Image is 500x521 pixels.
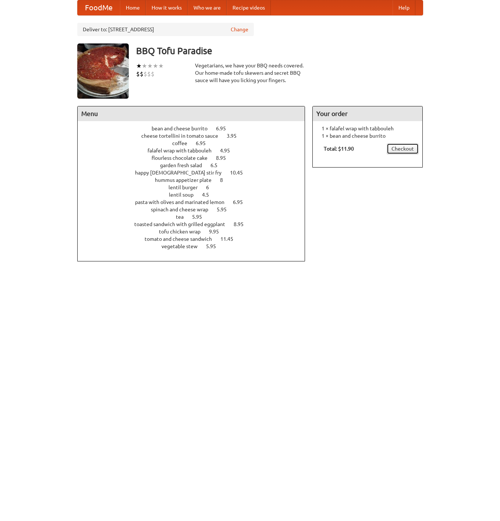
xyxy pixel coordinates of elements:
[192,214,209,220] span: 5.95
[141,133,250,139] a: cheese tortellini in tomato sauce 3.95
[220,148,237,154] span: 4.95
[316,132,419,140] li: 1 × bean and cheese burrito
[234,221,251,227] span: 8.95
[316,125,419,132] li: 1 × falafel wrap with tabbouleh
[77,23,254,36] div: Deliver to: [STREET_ADDRESS]
[233,199,250,205] span: 6.95
[220,236,241,242] span: 11.45
[78,0,120,15] a: FoodMe
[142,62,147,70] li: ★
[216,126,233,131] span: 6.95
[152,126,240,131] a: bean and cheese burrito 6.95
[147,70,151,78] li: $
[151,207,240,212] a: spinach and cheese wrap 5.95
[231,26,248,33] a: Change
[227,0,271,15] a: Recipe videos
[210,162,225,168] span: 6.5
[196,140,213,146] span: 6.95
[136,70,140,78] li: $
[135,170,229,176] span: happy [DEMOGRAPHIC_DATA] stir fry
[160,162,209,168] span: garden fresh salad
[155,177,237,183] a: hummus appetizer plate 8
[143,70,147,78] li: $
[134,221,257,227] a: toasted sandwich with grilled eggplant 8.95
[188,0,227,15] a: Who we are
[202,192,216,198] span: 4.5
[152,155,215,161] span: flourless chocolate cake
[217,207,234,212] span: 5.95
[152,155,240,161] a: flourless chocolate cake 8.95
[120,0,146,15] a: Home
[227,133,244,139] span: 3.95
[209,229,226,235] span: 9.95
[216,155,233,161] span: 8.95
[195,62,305,84] div: Vegetarians, we have your BBQ needs covered. Our home-made tofu skewers and secret BBQ sauce will...
[160,162,231,168] a: garden fresh salad 6.5
[141,133,226,139] span: cheese tortellini in tomato sauce
[159,229,233,235] a: tofu chicken wrap 9.95
[148,148,219,154] span: falafel wrap with tabbouleh
[77,43,129,99] img: angular.jpg
[393,0,415,15] a: Help
[176,214,216,220] a: tea 5.95
[172,140,219,146] a: coffee 6.95
[206,243,223,249] span: 5.95
[136,43,423,58] h3: BBQ Tofu Paradise
[172,140,195,146] span: coffee
[140,70,143,78] li: $
[153,62,158,70] li: ★
[145,236,247,242] a: tomato and cheese sandwich 11.45
[134,221,233,227] span: toasted sandwich with grilled eggplant
[169,184,205,190] span: lentil burger
[387,143,419,154] a: Checkout
[220,177,230,183] span: 8
[206,184,216,190] span: 6
[158,62,164,70] li: ★
[152,126,215,131] span: bean and cheese burrito
[324,146,354,152] b: Total: $11.90
[169,192,201,198] span: lentil soup
[159,229,208,235] span: tofu chicken wrap
[78,106,305,121] h4: Menu
[135,170,256,176] a: happy [DEMOGRAPHIC_DATA] stir fry 10.45
[151,207,216,212] span: spinach and cheese wrap
[145,236,219,242] span: tomato and cheese sandwich
[162,243,205,249] span: vegetable stew
[169,184,223,190] a: lentil burger 6
[146,0,188,15] a: How it works
[136,62,142,70] li: ★
[135,199,256,205] a: pasta with olives and marinated lemon 6.95
[162,243,230,249] a: vegetable stew 5.95
[151,70,155,78] li: $
[147,62,153,70] li: ★
[135,199,232,205] span: pasta with olives and marinated lemon
[169,192,223,198] a: lentil soup 4.5
[148,148,244,154] a: falafel wrap with tabbouleh 4.95
[313,106,422,121] h4: Your order
[176,214,191,220] span: tea
[155,177,219,183] span: hummus appetizer plate
[230,170,250,176] span: 10.45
